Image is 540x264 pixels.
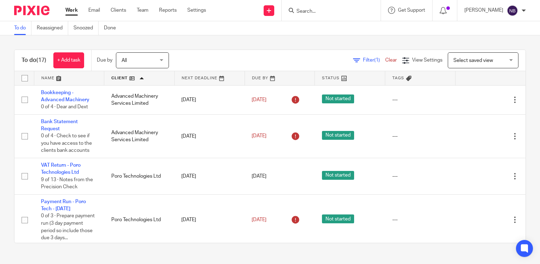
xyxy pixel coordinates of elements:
td: Poro Technologies Ltd [104,194,175,245]
img: svg%3E [507,5,518,16]
span: [DATE] [252,174,266,179]
span: View Settings [412,58,442,63]
a: Bookkeeping - Advanced Machinery [41,90,89,102]
input: Search [296,8,359,15]
span: 0 of 4 · Check to see if you have access to the clients bank accounts [41,134,92,153]
span: [DATE] [252,97,266,102]
span: [DATE] [252,217,266,222]
a: Snoozed [74,21,99,35]
td: [DATE] [174,194,245,245]
span: [DATE] [252,134,266,139]
span: Filter [363,58,385,63]
td: Advanced Machinery Services Limited [104,114,175,158]
a: + Add task [53,52,84,68]
span: Not started [322,214,354,223]
a: Bank Statement Request [41,119,78,131]
td: [DATE] [174,158,245,195]
a: Reassigned [37,21,68,35]
td: [DATE] [174,85,245,114]
a: To do [14,21,31,35]
span: Not started [322,131,354,140]
p: [PERSON_NAME] [464,7,503,14]
a: Done [104,21,121,35]
span: 0 of 3 · Prepare payment run (3 day payment period so include those due 3 days... [41,214,95,241]
td: Poro Technologies Ltd [104,158,175,195]
a: VAT Return - Poro Technologies Ltd [41,163,81,175]
td: Advanced Machinery Services Limited [104,85,175,114]
span: Not started [322,94,354,103]
span: Select saved view [453,58,493,63]
a: Team [137,7,148,14]
div: --- [392,96,448,103]
span: All [122,58,127,63]
td: [DATE] [174,114,245,158]
a: Payment Run - Poro Tech - [DATE] [41,199,86,211]
a: Clear [385,58,397,63]
span: 0 of 4 · Dear and Dext [41,104,88,109]
div: --- [392,173,448,180]
span: Not started [322,171,354,180]
span: 9 of 13 · Notes from the Precision Check [41,177,93,190]
img: Pixie [14,6,49,15]
span: (17) [36,57,46,63]
p: Due by [97,57,112,64]
h1: To do [22,57,46,64]
div: --- [392,216,448,223]
span: (1) [374,58,380,63]
span: Get Support [398,8,425,13]
a: Settings [187,7,206,14]
a: Work [65,7,78,14]
a: Email [88,7,100,14]
a: Clients [111,7,126,14]
a: Reports [159,7,177,14]
div: --- [392,133,448,140]
span: Tags [392,76,404,80]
